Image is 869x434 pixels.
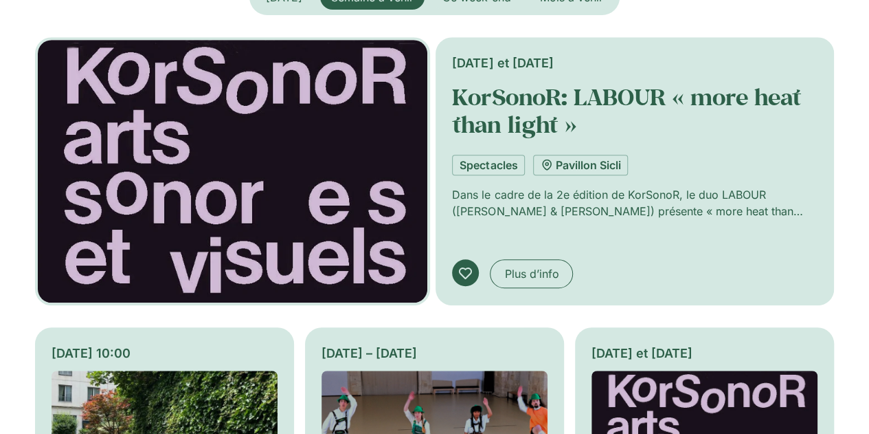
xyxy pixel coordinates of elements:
span: Plus d’info [504,265,558,282]
a: Plus d’info [490,259,573,288]
div: [DATE] – [DATE] [321,344,548,362]
a: Pavillon Sicli [533,155,628,175]
div: [DATE] 10:00 [52,344,278,362]
p: Dans le cadre de la 2e édition de KorSonoR, le duo LABOUR ([PERSON_NAME] & [PERSON_NAME]) présent... [452,186,817,219]
a: Spectacles [452,155,525,175]
div: [DATE] et [DATE] [452,54,817,72]
a: KorSonoR: LABOUR « more heat than light » [452,82,801,139]
div: [DATE] et [DATE] [591,344,817,362]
